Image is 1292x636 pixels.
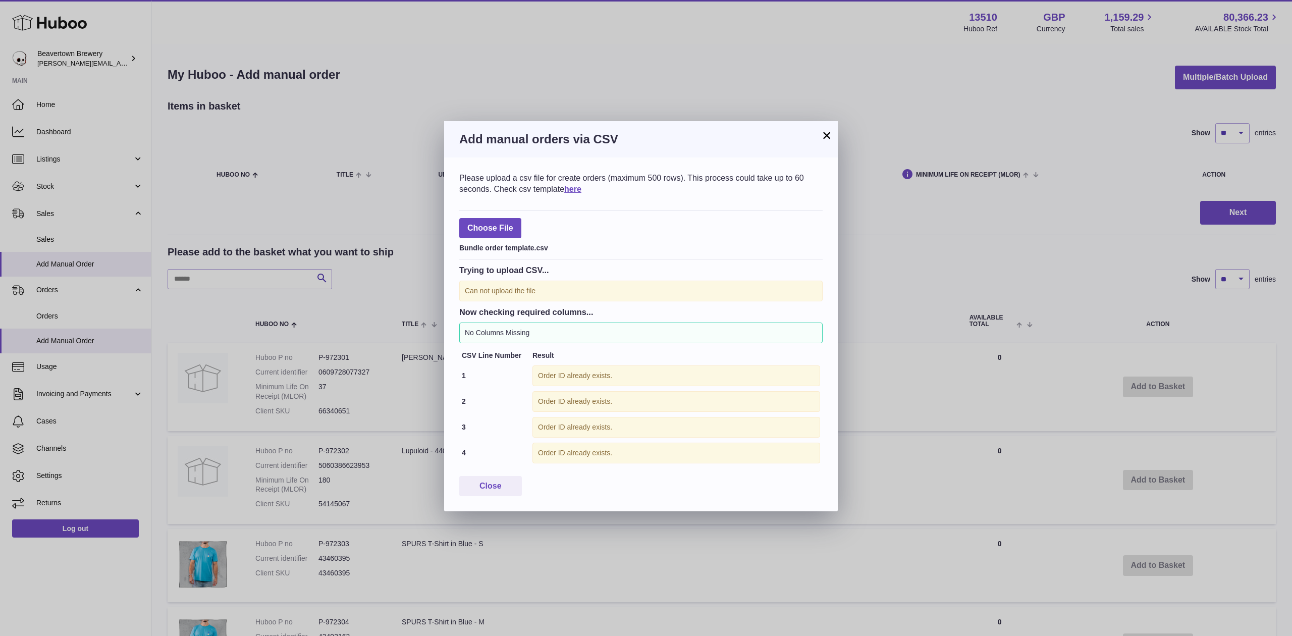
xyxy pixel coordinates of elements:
h3: Trying to upload CSV... [459,264,823,276]
th: CSV Line Number [459,348,530,363]
a: here [564,185,581,193]
th: Result [530,348,823,363]
div: Order ID already exists. [532,417,820,438]
div: Bundle order template.csv [459,241,823,253]
span: Close [479,482,502,490]
span: Choose File [459,218,521,239]
div: Order ID already exists. [532,391,820,412]
div: Please upload a csv file for create orders (maximum 500 rows). This process could take up to 60 s... [459,173,823,194]
div: No Columns Missing [459,323,823,343]
div: Order ID already exists. [532,443,820,463]
button: Close [459,476,522,497]
h3: Add manual orders via CSV [459,131,823,147]
strong: 2 [462,397,466,405]
strong: 1 [462,372,466,380]
button: × [821,129,833,141]
div: Can not upload the file [459,281,823,301]
strong: 3 [462,423,466,431]
h3: Now checking required columns... [459,306,823,317]
div: Order ID already exists. [532,365,820,386]
strong: 4 [462,449,466,457]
